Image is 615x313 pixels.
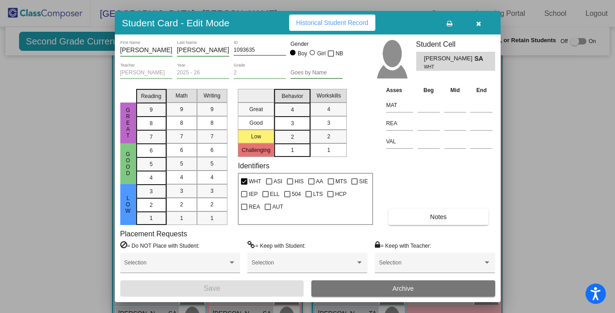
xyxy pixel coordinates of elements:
span: 1 [211,214,214,222]
span: Math [176,92,188,100]
h3: Student Cell [416,40,495,49]
label: = Do NOT Place with Student: [120,241,200,250]
span: Historical Student Record [296,19,369,26]
span: 4 [180,173,183,181]
span: ELL [270,189,280,200]
span: 4 [291,106,294,114]
input: assessment [386,117,413,130]
th: End [468,85,495,95]
label: Placement Requests [120,230,187,238]
th: Mid [442,85,468,95]
span: 504 [292,189,301,200]
button: Archive [311,280,495,297]
span: 2 [150,201,153,209]
span: Workskills [316,92,341,100]
span: WHT [249,176,261,187]
span: REA [249,201,260,212]
div: Girl [317,49,326,58]
span: 3 [150,187,153,196]
span: Save [204,284,220,292]
span: Reading [141,92,162,100]
span: 8 [150,119,153,127]
span: SIE [359,176,368,187]
span: 1 [291,146,294,154]
span: HIS [295,176,304,187]
span: MTS [335,176,347,187]
input: grade [234,70,286,76]
span: 6 [150,147,153,155]
input: year [177,70,229,76]
span: 6 [180,146,183,154]
label: Identifiers [238,161,269,170]
span: 2 [180,201,183,209]
span: 7 [150,133,153,141]
h3: Student Card - Edit Mode [122,17,230,29]
span: 3 [180,187,183,195]
span: 8 [180,119,183,127]
span: 7 [180,132,183,141]
span: 9 [150,106,153,114]
span: 4 [150,174,153,182]
span: 3 [327,119,330,127]
span: HCP [335,189,346,200]
span: NB [335,48,343,59]
span: 3 [211,187,214,195]
th: Asses [384,85,415,95]
span: 5 [180,160,183,168]
label: = Keep with Teacher: [375,241,431,250]
span: AA [316,176,323,187]
input: assessment [386,135,413,148]
span: 9 [180,105,183,113]
span: Notes [430,213,447,220]
span: [PERSON_NAME] [424,54,474,64]
button: Historical Student Record [289,15,376,31]
span: Good [124,151,132,176]
input: assessment [386,98,413,112]
span: 3 [291,119,294,127]
span: Writing [203,92,220,100]
span: 1 [327,146,330,154]
span: Great [124,107,132,139]
span: LTS [313,189,323,200]
span: 4 [211,173,214,181]
span: 5 [150,160,153,168]
input: Enter ID [234,47,286,54]
input: teacher [120,70,172,76]
span: AUT [272,201,283,212]
span: 8 [211,119,214,127]
span: 1 [150,214,153,222]
span: IEP [249,189,257,200]
span: SA [474,54,487,64]
span: WHT [424,64,468,70]
th: Beg [415,85,442,95]
span: 2 [327,132,330,141]
input: goes by name [290,70,343,76]
span: 2 [211,201,214,209]
span: 1 [180,214,183,222]
span: 5 [211,160,214,168]
div: Boy [297,49,307,58]
label: = Keep with Student: [247,241,305,250]
span: 7 [211,132,214,141]
button: Notes [389,209,488,225]
span: 2 [291,133,294,141]
span: 4 [327,105,330,113]
span: Low [124,195,132,214]
span: Archive [393,285,414,292]
span: 6 [211,146,214,154]
span: Behavior [282,92,303,100]
span: 9 [211,105,214,113]
span: ASI [274,176,282,187]
button: Save [120,280,304,297]
mat-label: Gender [290,40,343,48]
